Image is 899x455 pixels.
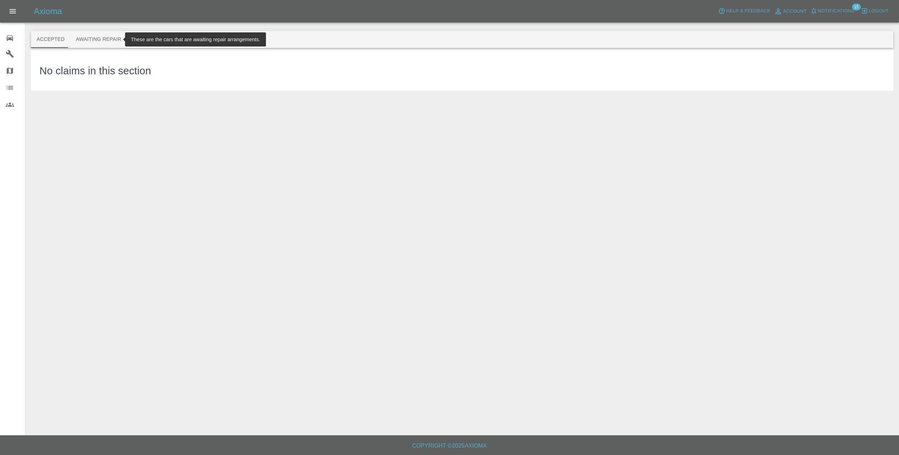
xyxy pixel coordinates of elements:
[39,63,151,79] h3: No claims in this section
[70,31,127,48] button: Awaiting Repair
[783,7,807,15] span: Account
[6,441,893,451] h6: Copyright © 2025 Axioma
[869,7,889,15] span: Logout
[717,6,772,17] button: Help & Feedback
[808,6,856,17] button: Notifications
[726,7,770,15] span: Help & Feedback
[34,6,62,17] h5: Axioma
[201,31,233,48] button: Paid
[31,31,70,48] button: Accepted
[818,7,855,15] span: Notifications
[127,31,164,48] button: In Repair
[164,31,201,48] button: Repaired
[4,3,21,20] button: Open drawer
[852,4,861,11] span: 15
[772,6,808,17] a: Account
[859,6,891,17] button: Logout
